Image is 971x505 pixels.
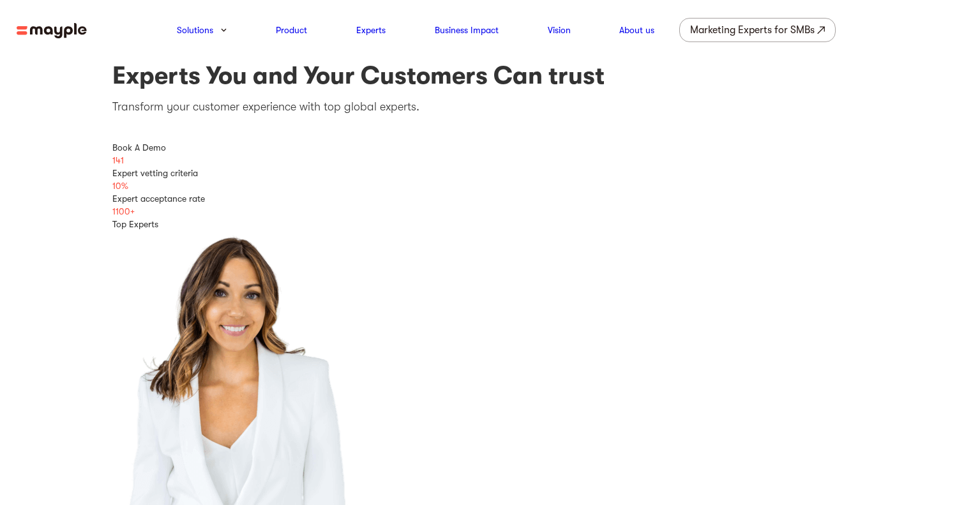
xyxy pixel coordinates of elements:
div: Marketing Experts for SMBs [690,21,815,39]
div: Expert acceptance rate [112,192,859,205]
div: 10% [112,179,859,192]
div: 141 [112,154,859,167]
a: Experts [356,22,386,38]
h1: Experts You and Your Customers Can trust [112,60,859,91]
a: Solutions [177,22,213,38]
a: Business Impact [435,22,499,38]
div: Top Experts [112,218,859,230]
div: Book A Demo [112,141,859,154]
div: Expert vetting criteria [112,167,859,179]
a: About us [619,22,654,38]
a: Product [276,22,307,38]
img: mayple-logo [17,23,87,39]
p: Transform your customer experience with top global experts. [112,98,859,116]
a: Vision [548,22,571,38]
div: 1100+ [112,205,859,218]
img: arrow-down [221,28,227,32]
a: Marketing Experts for SMBs [679,18,836,42]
